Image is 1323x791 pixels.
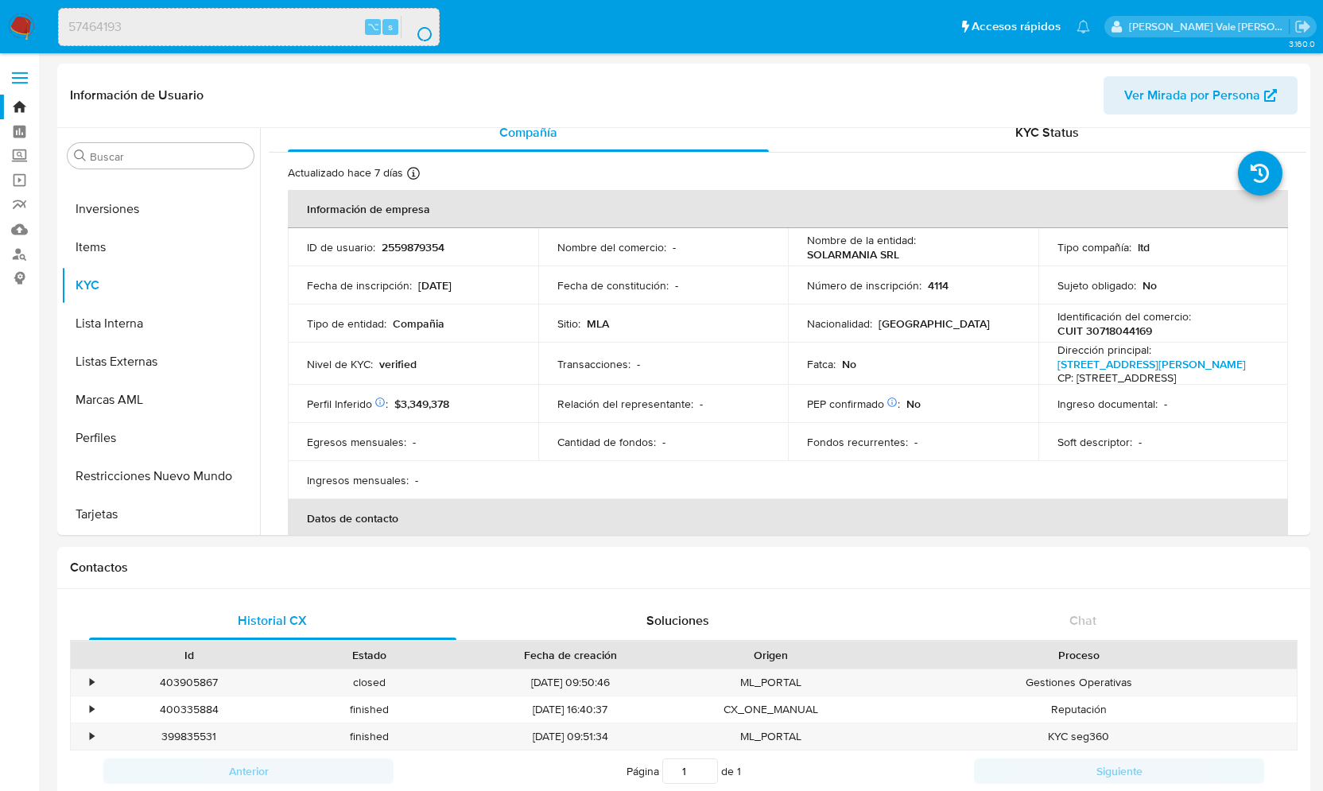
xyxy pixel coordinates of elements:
p: Actualizado hace 7 días [288,165,403,180]
h1: Información de Usuario [70,87,204,103]
p: - [415,473,418,487]
a: [STREET_ADDRESS][PERSON_NAME] [1057,356,1246,372]
p: [DATE] [418,278,452,293]
p: Cantidad de fondos : [557,435,656,449]
p: verified [379,357,417,371]
div: CX_ONE_MANUAL [681,696,861,723]
div: closed [279,669,460,696]
span: $3,349,378 [394,396,449,412]
span: Soluciones [646,611,709,630]
p: Sujeto obligado : [1057,278,1136,293]
p: Nombre del comercio : [557,240,666,254]
div: Id [110,647,268,663]
p: Transacciones : [557,357,630,371]
div: ML_PORTAL [681,723,861,750]
p: 4114 [928,278,949,293]
button: Marcas AML [61,381,260,419]
span: KYC Status [1015,123,1079,142]
p: - [413,435,416,449]
p: [GEOGRAPHIC_DATA] [879,316,990,331]
p: - [700,397,703,411]
h1: Contactos [70,560,1298,576]
p: - [662,435,665,449]
div: • [90,729,94,744]
p: Egresos mensuales : [307,435,406,449]
button: Anterior [103,758,394,784]
p: Número de inscripción : [807,278,921,293]
button: Buscar [74,149,87,162]
p: PEP confirmado : [807,397,900,411]
p: Fatca : [807,357,836,371]
div: Gestiones Operativas [861,669,1297,696]
div: [DATE] 09:50:46 [460,669,681,696]
div: Fecha de creación [471,647,669,663]
span: Ver Mirada por Persona [1124,76,1260,114]
p: - [1139,435,1142,449]
div: finished [279,696,460,723]
p: No [1143,278,1157,293]
p: Ingreso documental : [1057,397,1158,411]
button: Inversiones [61,190,260,228]
span: Historial CX [238,611,307,630]
div: [DATE] 09:51:34 [460,723,681,750]
p: MLA [587,316,609,331]
p: - [675,278,678,293]
p: Soft descriptor : [1057,435,1132,449]
p: Nivel de KYC : [307,357,373,371]
button: Lista Interna [61,304,260,343]
p: - [1164,397,1167,411]
p: - [637,357,640,371]
p: SOLARMANIA SRL [807,247,899,262]
p: ltd [1138,240,1150,254]
div: • [90,702,94,717]
div: 399835531 [99,723,279,750]
p: ID de usuario : [307,240,375,254]
div: Reputación [861,696,1297,723]
p: Identificación del comercio : [1057,309,1191,324]
p: Compañia [393,316,444,331]
p: Nacionalidad : [807,316,872,331]
div: • [90,675,94,690]
p: - [914,435,918,449]
p: Sitio : [557,316,580,331]
div: KYC seg360 [861,723,1297,750]
p: Fecha de constitución : [557,278,669,293]
h4: CP: [STREET_ADDRESS] [1057,371,1246,386]
button: Restricciones Nuevo Mundo [61,457,260,495]
p: Tipo compañía : [1057,240,1131,254]
button: Tarjetas [61,495,260,533]
span: Compañía [499,123,557,142]
p: - [673,240,676,254]
a: Salir [1294,18,1311,35]
th: Información de empresa [288,190,1288,228]
p: No [842,357,856,371]
div: 403905867 [99,669,279,696]
div: Estado [290,647,448,663]
button: KYC [61,266,260,304]
button: Items [61,228,260,266]
th: Datos de contacto [288,499,1288,537]
p: Perfil Inferido : [307,397,388,411]
span: Página de [627,758,741,784]
button: Ver Mirada por Persona [1104,76,1298,114]
p: Fecha de inscripción : [307,278,412,293]
div: Proceso [872,647,1286,663]
button: Perfiles [61,419,260,457]
input: Buscar usuario o caso... [59,17,439,37]
p: Relación del representante : [557,397,693,411]
p: 2559879354 [382,240,444,254]
p: No [906,397,921,411]
span: Accesos rápidos [972,18,1061,35]
button: Siguiente [974,758,1264,784]
div: Origen [692,647,850,663]
p: Dirección principal : [1057,343,1151,357]
button: search-icon [401,16,433,38]
div: [DATE] 16:40:37 [460,696,681,723]
span: ⌥ [367,19,379,34]
span: Chat [1069,611,1096,630]
p: Ingresos mensuales : [307,473,409,487]
button: Listas Externas [61,343,260,381]
p: CUIT 30718044169 [1057,324,1152,338]
span: s [388,19,393,34]
p: rene.vale@mercadolibre.com [1129,19,1290,34]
